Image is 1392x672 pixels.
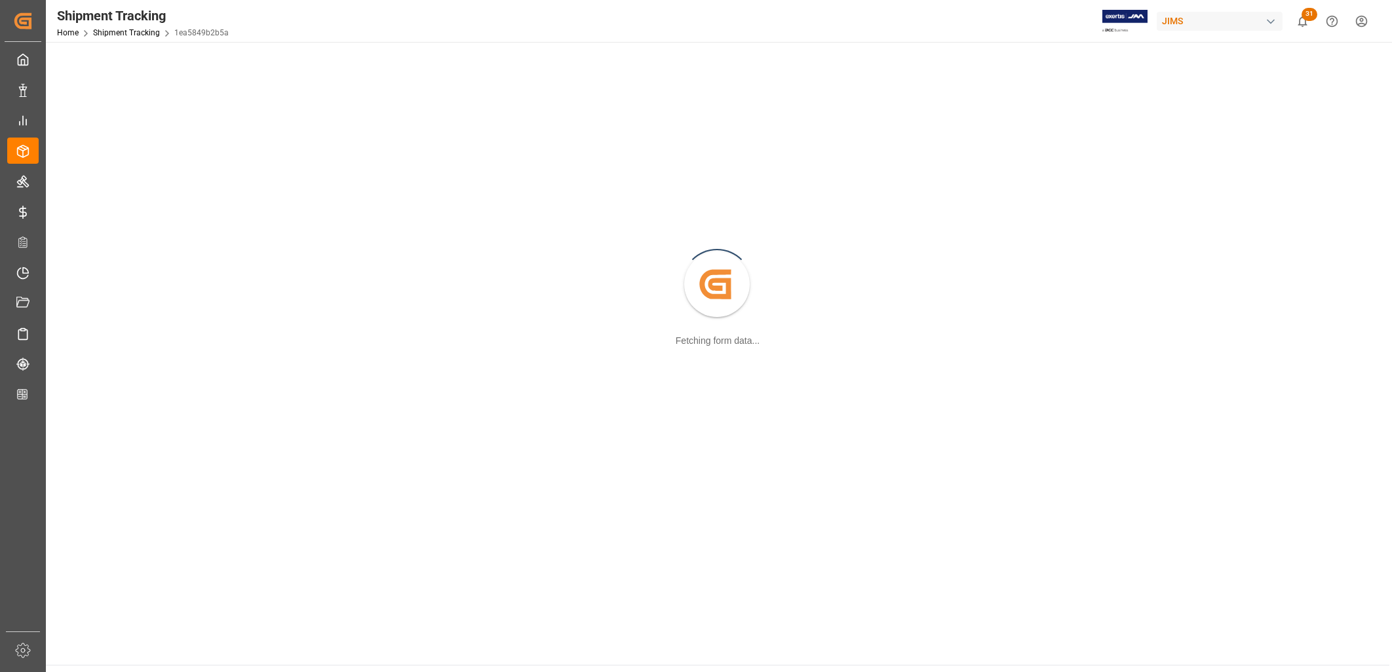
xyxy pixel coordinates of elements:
div: JIMS [1157,12,1283,31]
button: JIMS [1157,9,1288,33]
button: Help Center [1317,7,1347,36]
a: Shipment Tracking [93,28,160,37]
a: Home [57,28,79,37]
div: Shipment Tracking [57,6,229,26]
img: Exertis%20JAM%20-%20Email%20Logo.jpg_1722504956.jpg [1102,10,1148,33]
span: 31 [1302,8,1317,21]
div: Fetching form data... [676,334,760,348]
button: show 31 new notifications [1288,7,1317,36]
